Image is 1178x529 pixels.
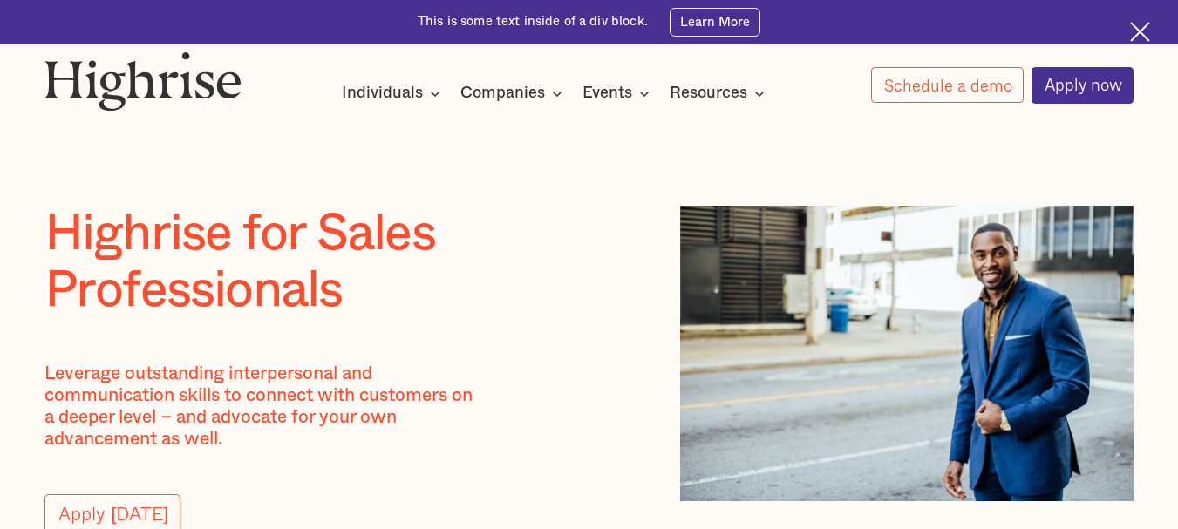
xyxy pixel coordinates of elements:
[670,83,770,104] div: Resources
[1032,67,1134,104] a: Apply now
[1130,22,1150,42] img: Cross icon
[418,13,648,31] div: This is some text inside of a div block.
[44,51,242,111] img: Highrise logo
[582,83,632,104] div: Events
[670,8,760,37] a: Learn More
[342,83,423,104] div: Individuals
[460,83,545,104] div: Companies
[871,67,1025,103] a: Schedule a demo
[582,83,655,104] div: Events
[44,363,487,451] p: Leverage outstanding interpersonal and communication skills to connect with customers on a deeper...
[44,206,643,319] h1: Highrise for Sales Professionals
[670,83,747,104] div: Resources
[460,83,568,104] div: Companies
[342,83,446,104] div: Individuals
